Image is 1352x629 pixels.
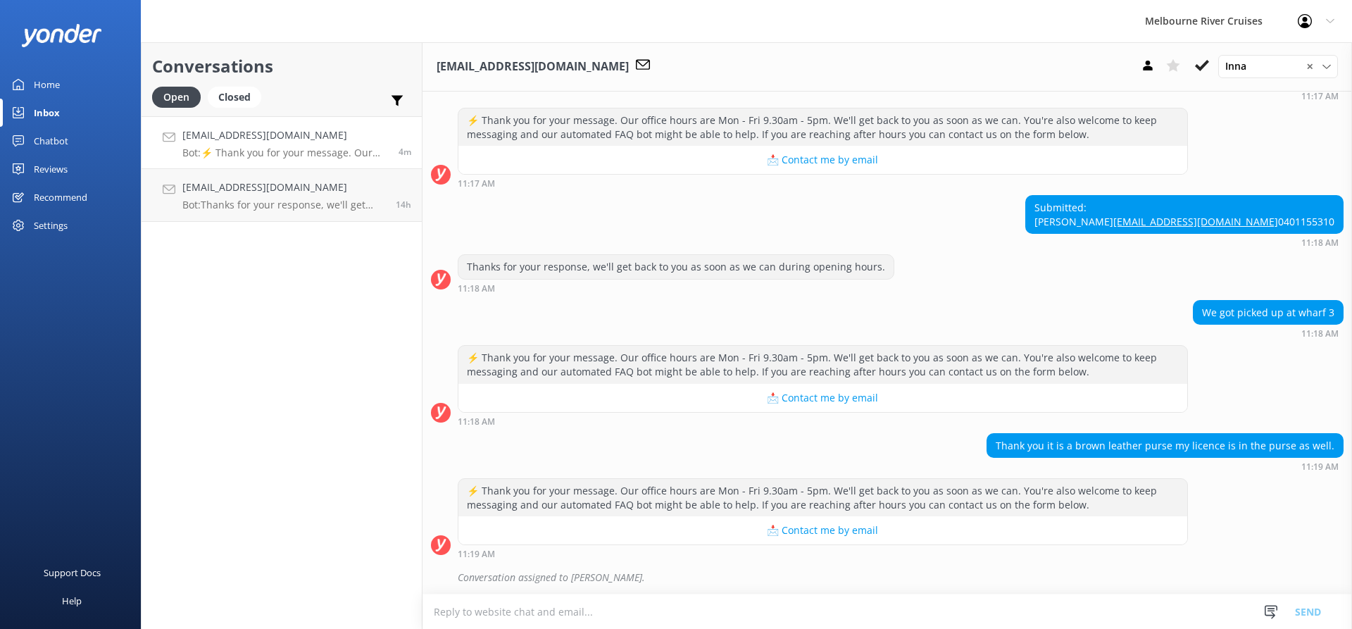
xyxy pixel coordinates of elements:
[208,89,268,104] a: Closed
[1301,330,1339,338] strong: 11:18 AM
[458,384,1187,412] button: 📩 Contact me by email
[458,418,495,426] strong: 11:18 AM
[987,461,1344,471] div: Sep 03 2025 11:19am (UTC +10:00) Australia/Sydney
[44,559,101,587] div: Support Docs
[458,255,894,279] div: Thanks for your response, we'll get back to you as soon as we can during opening hours.
[1301,92,1339,101] strong: 11:17 AM
[142,116,422,169] a: [EMAIL_ADDRESS][DOMAIN_NAME]Bot:⚡ Thank you for your message. Our office hours are Mon - Fri 9.30...
[458,479,1187,516] div: ⚡ Thank you for your message. Our office hours are Mon - Fri 9.30am - 5pm. We'll get back to you ...
[182,180,385,195] h4: [EMAIL_ADDRESS][DOMAIN_NAME]
[1194,301,1343,325] div: We got picked up at wharf 3
[1301,463,1339,471] strong: 11:19 AM
[1025,237,1344,247] div: Sep 03 2025 11:18am (UTC +10:00) Australia/Sydney
[1218,55,1338,77] div: Assign User
[152,87,201,108] div: Open
[458,178,1188,188] div: Sep 03 2025 11:17am (UTC +10:00) Australia/Sydney
[21,24,102,47] img: yonder-white-logo.png
[142,169,422,222] a: [EMAIL_ADDRESS][DOMAIN_NAME]Bot:Thanks for your response, we'll get back to you as soon as we can...
[62,587,82,615] div: Help
[34,183,87,211] div: Recommend
[182,147,388,159] p: Bot: ⚡ Thank you for your message. Our office hours are Mon - Fri 9.30am - 5pm. We'll get back to...
[1113,215,1278,228] a: [EMAIL_ADDRESS][DOMAIN_NAME]
[34,99,60,127] div: Inbox
[34,211,68,239] div: Settings
[458,285,495,293] strong: 11:18 AM
[1073,91,1344,101] div: Sep 03 2025 11:17am (UTC +10:00) Australia/Sydney
[1301,239,1339,247] strong: 11:18 AM
[152,53,411,80] h2: Conversations
[458,566,1344,590] div: Conversation assigned to [PERSON_NAME].
[399,146,411,158] span: Sep 03 2025 11:19am (UTC +10:00) Australia/Sydney
[208,87,261,108] div: Closed
[152,89,208,104] a: Open
[987,434,1343,458] div: Thank you it is a brown leather purse my licence is in the purse as well.
[182,199,385,211] p: Bot: Thanks for your response, we'll get back to you as soon as we can during opening hours.
[458,549,1188,559] div: Sep 03 2025 11:19am (UTC +10:00) Australia/Sydney
[458,108,1187,146] div: ⚡ Thank you for your message. Our office hours are Mon - Fri 9.30am - 5pm. We'll get back to you ...
[1225,58,1255,74] span: Inna
[458,516,1187,544] button: 📩 Contact me by email
[458,180,495,188] strong: 11:17 AM
[458,416,1188,426] div: Sep 03 2025 11:18am (UTC +10:00) Australia/Sydney
[396,199,411,211] span: Sep 02 2025 08:54pm (UTC +10:00) Australia/Sydney
[34,155,68,183] div: Reviews
[34,127,68,155] div: Chatbot
[1026,196,1343,233] div: Submitted: [PERSON_NAME] 0401155310
[34,70,60,99] div: Home
[1306,60,1313,73] span: ✕
[182,127,388,143] h4: [EMAIL_ADDRESS][DOMAIN_NAME]
[1193,328,1344,338] div: Sep 03 2025 11:18am (UTC +10:00) Australia/Sydney
[458,346,1187,383] div: ⚡ Thank you for your message. Our office hours are Mon - Fri 9.30am - 5pm. We'll get back to you ...
[431,566,1344,590] div: 2025-09-03T01:22:48.413
[437,58,629,76] h3: [EMAIL_ADDRESS][DOMAIN_NAME]
[458,283,894,293] div: Sep 03 2025 11:18am (UTC +10:00) Australia/Sydney
[458,550,495,559] strong: 11:19 AM
[458,146,1187,174] button: 📩 Contact me by email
